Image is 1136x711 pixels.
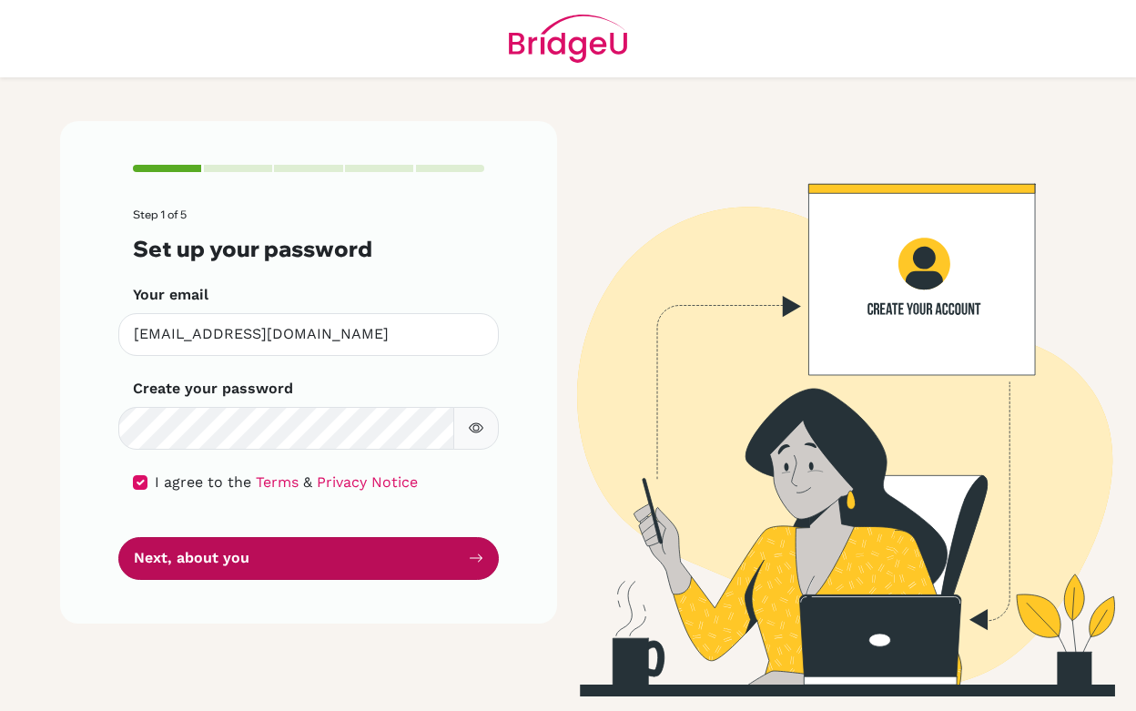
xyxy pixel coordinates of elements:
[118,537,499,580] button: Next, about you
[256,473,299,491] a: Terms
[133,236,484,262] h3: Set up your password
[118,313,499,356] input: Insert your email*
[155,473,251,491] span: I agree to the
[133,208,187,221] span: Step 1 of 5
[133,378,293,400] label: Create your password
[303,473,312,491] span: &
[317,473,418,491] a: Privacy Notice
[133,284,208,306] label: Your email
